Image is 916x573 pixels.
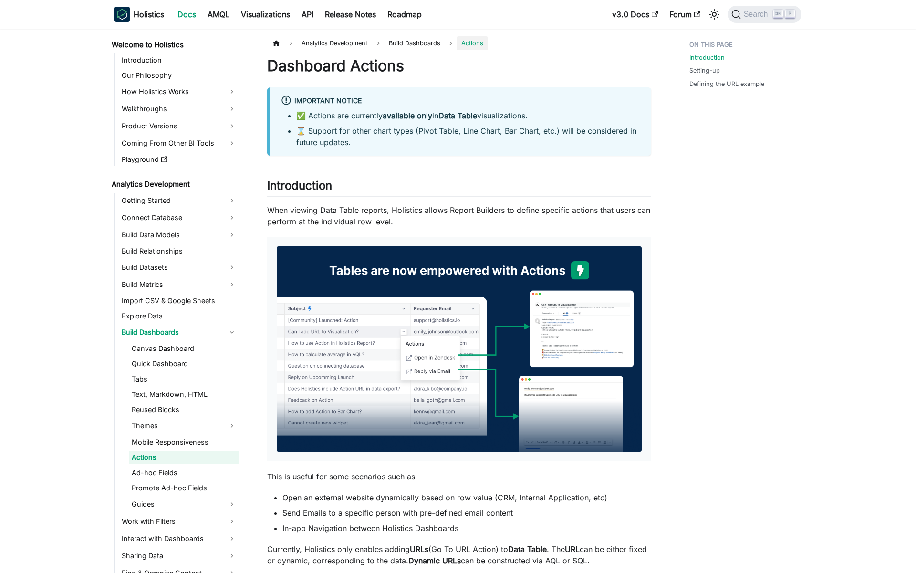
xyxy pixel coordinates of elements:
[707,7,722,22] button: Switch between dark and light mode (currently light mode)
[119,531,239,546] a: Interact with Dashboards
[728,6,801,23] button: Search (Ctrl+K)
[119,153,239,166] a: Playground
[606,7,664,22] a: v3.0 Docs
[267,56,651,75] h1: Dashboard Actions
[235,7,296,22] a: Visualizations
[119,277,239,292] a: Build Metrics
[129,342,239,355] a: Canvas Dashboard
[129,418,239,434] a: Themes
[689,53,725,62] a: Introduction
[297,36,372,50] span: Analytics Development
[281,95,640,107] div: Important Notice
[119,260,239,275] a: Build Datasets
[119,548,239,563] a: Sharing Data
[129,357,239,371] a: Quick Dashboard
[267,179,651,197] h2: Introduction
[109,178,239,191] a: Analytics Development
[689,66,720,75] a: Setting-up
[267,204,651,227] p: When viewing Data Table reports, Holistics allows Report Builders to define specific actions that...
[689,79,764,88] a: Defining the URL example
[119,84,239,99] a: How Holistics Works
[119,325,239,340] a: Build Dashboards
[282,522,651,534] li: In-app Navigation between Holistics Dashboards
[119,294,239,308] a: Import CSV & Google Sheets
[438,111,477,120] a: Data Table
[134,9,164,20] b: Holistics
[119,136,239,151] a: Coming From Other BI Tools
[408,556,461,565] strong: Dynamic URLs
[114,7,164,22] a: HolisticsHolistics
[105,29,248,573] nav: Docs sidebar
[382,7,427,22] a: Roadmap
[282,492,651,503] li: Open an external website dynamically based on row value (CRM, Internal Application, etc)
[296,110,640,121] li: ✅ Actions are currently in visualizations.
[296,125,640,148] li: ⌛ Support for other chart types (Pivot Table, Line Chart, Bar Chart, etc.) will be considered in ...
[129,497,239,512] a: Guides
[119,53,239,67] a: Introduction
[129,388,239,401] a: Text, Markdown, HTML
[109,38,239,52] a: Welcome to Holistics
[457,36,488,50] span: Actions
[129,372,239,386] a: Tabs
[119,118,239,134] a: Product Versions
[129,481,239,495] a: Promote Ad-hoc Fields
[119,309,239,323] a: Explore Data
[119,244,239,258] a: Build Relationships
[119,101,239,117] a: Walkthroughs
[202,7,235,22] a: AMQL
[119,193,239,208] a: Getting Started
[129,451,239,464] a: Actions
[129,466,239,479] a: Ad-hoc Fields
[410,544,428,554] strong: URLs
[114,7,130,22] img: Holistics
[267,471,651,482] p: This is useful for some scenarios such as
[282,507,651,519] li: Send Emails to a specific person with pre-defined email content
[296,7,319,22] a: API
[508,544,547,554] strong: Data Table
[319,7,382,22] a: Release Notes
[172,7,202,22] a: Docs
[267,36,285,50] a: Home page
[129,435,239,449] a: Mobile Responsiveness
[267,543,651,566] p: Currently, Holistics only enables adding (Go To URL Action) to . The can be either fixed or dynam...
[384,36,445,50] span: Build Dashboards
[267,36,651,50] nav: Breadcrumbs
[119,210,239,225] a: Connect Database
[119,514,239,529] a: Work with Filters
[785,10,795,18] kbd: K
[565,544,580,554] strong: URL
[383,111,432,120] strong: available only
[119,227,239,243] a: Build Data Models
[119,69,239,82] a: Our Philosophy
[129,403,239,416] a: Reused Blocks
[741,10,774,19] span: Search
[277,246,642,452] img: Action Background
[664,7,706,22] a: Forum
